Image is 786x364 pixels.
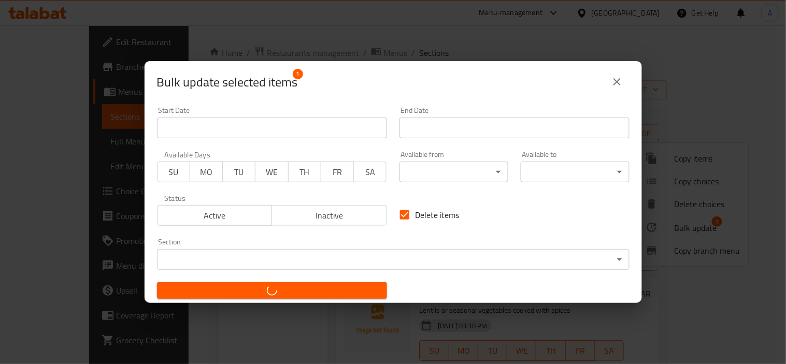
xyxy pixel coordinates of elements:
span: Selected items count [157,74,298,91]
span: Active [162,208,268,223]
span: Inactive [276,208,383,223]
span: WE [260,165,284,180]
div: ​ [521,162,630,182]
button: TU [222,162,255,182]
span: FR [325,165,350,180]
button: Inactive [271,205,387,226]
span: Delete items [416,209,460,221]
button: SU [157,162,190,182]
span: TH [293,165,317,180]
button: MO [190,162,223,182]
span: SU [162,165,186,180]
button: WE [255,162,288,182]
button: close [605,69,630,94]
button: TH [288,162,321,182]
div: ​ [157,249,630,270]
span: SA [358,165,382,180]
span: MO [194,165,219,180]
button: FR [321,162,354,182]
span: TU [227,165,251,180]
span: 1 [293,69,303,79]
button: SA [353,162,387,182]
div: ​ [399,162,508,182]
button: Active [157,205,273,226]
